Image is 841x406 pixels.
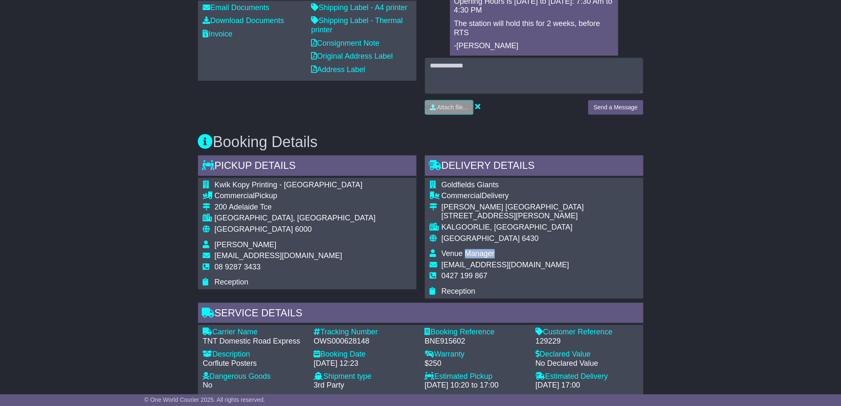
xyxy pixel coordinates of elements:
a: Address Label [311,65,365,74]
span: [EMAIL_ADDRESS][DOMAIN_NAME] [215,251,342,260]
a: Original Address Label [311,52,393,60]
div: [PERSON_NAME] [GEOGRAPHIC_DATA] [442,203,584,212]
div: TNT Domestic Road Express [203,337,306,346]
span: Commercial [215,191,255,200]
div: KALGOORLIE, [GEOGRAPHIC_DATA] [442,223,584,232]
div: Pickup [215,191,376,201]
span: © One World Courier 2025. All rights reserved. [144,396,265,403]
div: Booking Reference [425,328,527,337]
span: 08 9287 3433 [215,263,261,271]
span: Reception [215,278,249,286]
div: BNE915602 [425,337,527,346]
span: 3rd Party [314,381,345,390]
div: 129229 [536,337,638,346]
div: Pickup Details [198,155,417,178]
span: Kwik Kopy Printing - [GEOGRAPHIC_DATA] [215,181,363,189]
span: [GEOGRAPHIC_DATA] [442,234,520,243]
div: Estimated Pickup [425,372,527,382]
div: Shipment type [314,372,417,382]
div: Tracking Number [314,328,417,337]
div: [DATE] 12:23 [314,359,417,368]
span: Venue Manager [442,249,495,258]
span: 6000 [295,225,312,233]
div: $250 [425,359,527,368]
p: -[PERSON_NAME] [454,41,614,51]
a: Shipping Label - Thermal printer [311,16,403,34]
a: Download Documents [203,16,284,25]
span: 6430 [522,234,539,243]
span: Commercial [442,191,482,200]
p: The station will hold this for 2 weeks, before RTS [454,19,614,37]
a: Invoice [203,30,233,38]
span: Goldfields Giants [442,181,499,189]
div: Service Details [198,303,643,326]
span: Reception [442,287,476,295]
div: [DATE] 10:20 to 17:00 [425,381,527,390]
span: 0427 199 867 [442,272,488,280]
div: [GEOGRAPHIC_DATA], [GEOGRAPHIC_DATA] [215,214,376,223]
div: Corflute Posters [203,359,306,368]
div: Dangerous Goods [203,372,306,382]
h3: Booking Details [198,134,643,150]
div: Booking Date [314,350,417,359]
span: [GEOGRAPHIC_DATA] [215,225,293,233]
a: Shipping Label - A4 printer [311,3,408,12]
span: No [203,381,213,390]
div: 200 Adelaide Tce [215,203,376,212]
div: [STREET_ADDRESS][PERSON_NAME] [442,212,584,221]
div: OWS000628148 [314,337,417,346]
div: Delivery Details [425,155,643,178]
div: No Declared Value [536,359,638,368]
div: Customer Reference [536,328,638,337]
a: Email Documents [203,3,270,12]
span: [EMAIL_ADDRESS][DOMAIN_NAME] [442,261,569,269]
div: Carrier Name [203,328,306,337]
div: Declared Value [536,350,638,359]
div: Warranty [425,350,527,359]
button: Send a Message [588,100,643,115]
div: Description [203,350,306,359]
div: [DATE] 17:00 [536,381,638,390]
a: Consignment Note [311,39,380,47]
div: Delivery [442,191,584,201]
span: [PERSON_NAME] [215,240,277,249]
div: Estimated Delivery [536,372,638,382]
